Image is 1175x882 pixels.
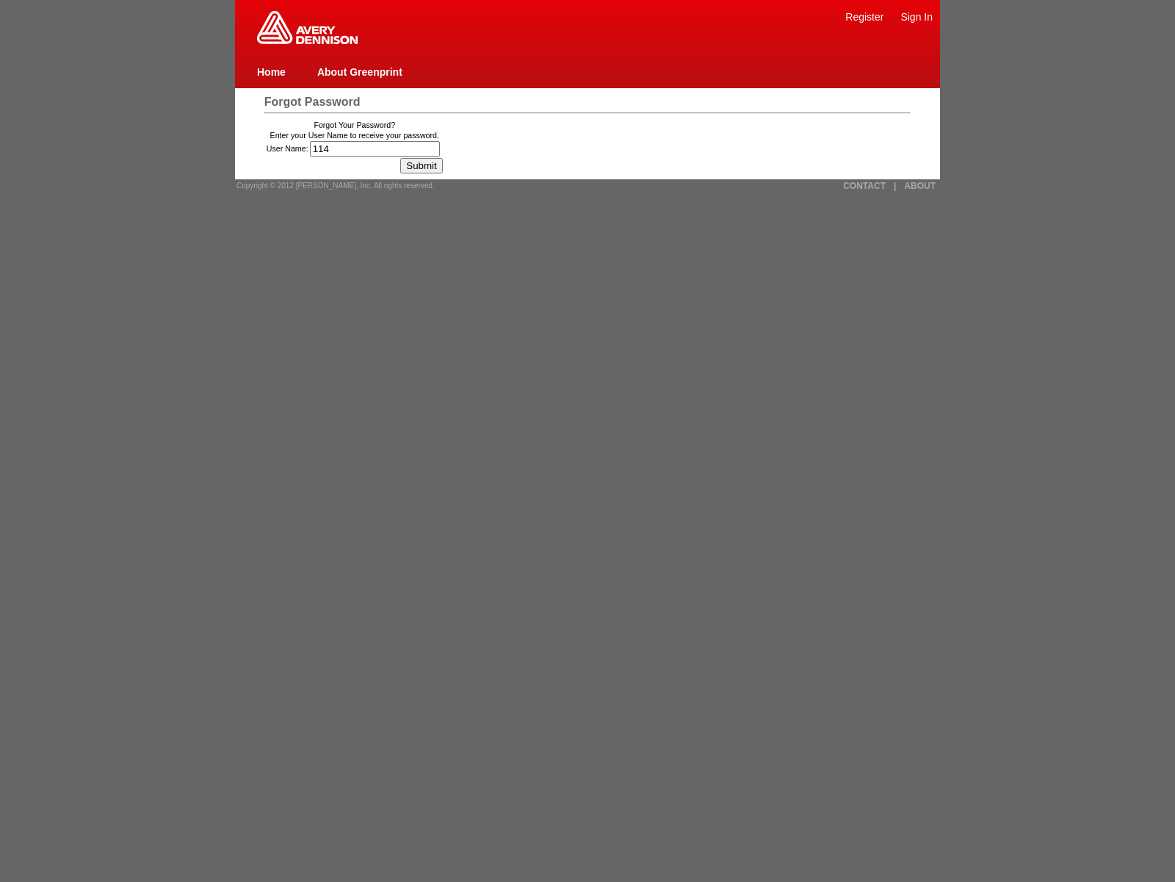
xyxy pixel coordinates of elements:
td: Forgot Your Password? [267,121,443,129]
label: User Name: [267,144,308,153]
a: Home [257,66,286,78]
a: Greenprint [257,37,358,46]
a: About Greenprint [317,66,402,78]
a: | [894,181,896,191]
td: Enter your User Name to receive your password. [267,131,443,140]
a: Sign In [900,11,933,23]
a: Register [845,11,883,23]
a: CONTACT [843,181,886,191]
span: Copyright © 2012 [PERSON_NAME], Inc. All rights reserved. [236,182,435,190]
input: Submit [400,158,442,173]
span: Forgot Password [264,96,361,108]
a: ABOUT [904,181,936,191]
img: Home [257,11,358,44]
